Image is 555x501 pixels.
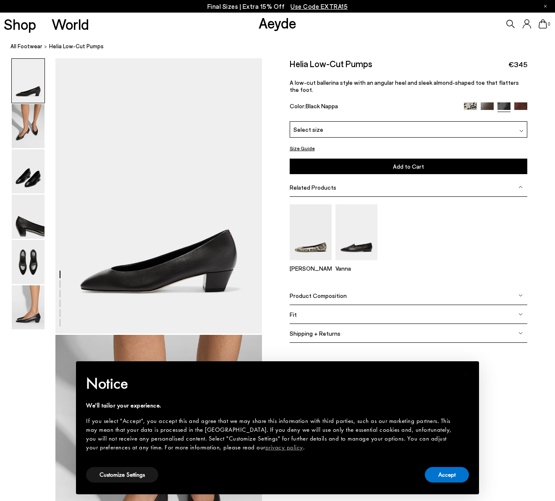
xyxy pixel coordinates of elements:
[456,364,476,384] button: Close this notice
[86,373,456,394] h2: Notice
[86,401,456,410] div: We'll tailor your experience.
[425,467,469,483] button: Accept
[265,443,303,451] a: privacy policy
[86,467,158,483] button: Customize Settings
[463,367,469,380] span: ×
[86,417,456,452] div: If you select "Accept", you accept this and agree that we may share this information with third p...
